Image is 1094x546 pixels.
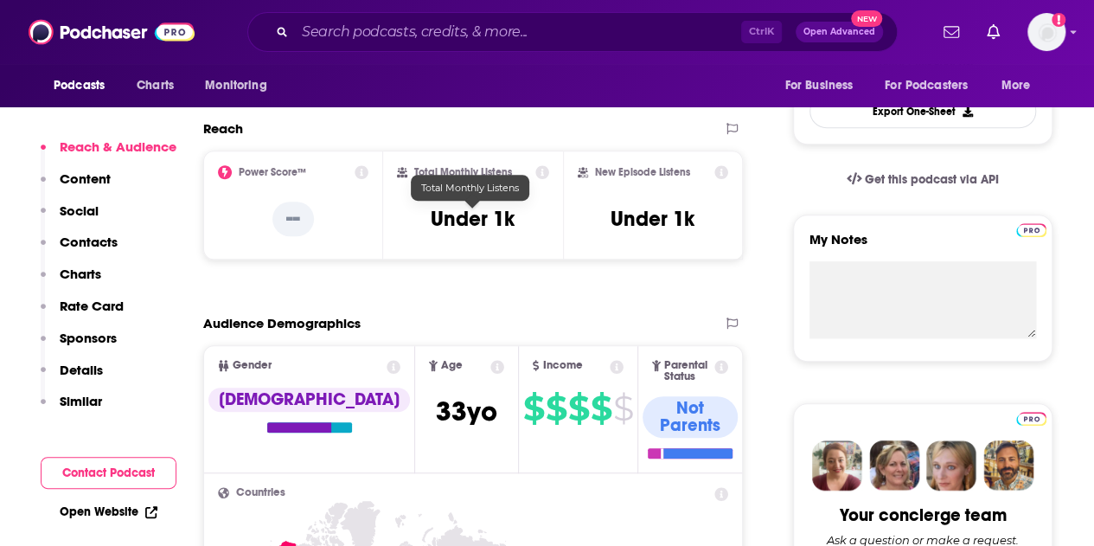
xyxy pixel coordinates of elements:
button: open menu [989,69,1052,102]
p: Rate Card [60,298,124,314]
p: Content [60,170,111,187]
a: Show notifications dropdown [937,17,966,47]
input: Search podcasts, credits, & more... [295,18,741,46]
p: Reach & Audience [60,138,176,155]
span: $ [523,395,544,422]
p: Charts [60,266,101,282]
p: Similar [60,393,102,409]
img: Podchaser Pro [1016,223,1046,237]
span: Charts [137,74,174,98]
svg: Add a profile image [1052,13,1065,27]
a: Get this podcast via API [833,158,1013,201]
button: Contacts [41,234,118,266]
h2: Total Monthly Listens [414,166,512,178]
span: Logged in as HavasAlexa [1027,13,1065,51]
span: 33 yo [436,395,497,428]
p: Social [60,202,99,219]
p: -- [272,202,314,236]
button: open menu [873,69,993,102]
img: Barbara Profile [869,440,919,491]
div: [DEMOGRAPHIC_DATA] [208,388,410,412]
img: Jon Profile [983,440,1033,491]
button: Open AdvancedNew [796,22,883,42]
button: open menu [193,69,289,102]
span: $ [568,395,589,422]
h3: Under 1k [431,206,515,232]
label: My Notes [809,231,1036,261]
span: More [1001,74,1031,98]
button: Charts [41,266,101,298]
img: Sydney Profile [812,440,862,491]
a: Show notifications dropdown [980,17,1007,47]
button: Content [41,170,111,202]
button: Contact Podcast [41,457,176,489]
span: For Podcasters [885,74,968,98]
span: Age [441,360,463,371]
span: For Business [784,74,853,98]
span: Parental Status [664,360,711,382]
span: Ctrl K [741,21,782,43]
span: Get this podcast via API [865,172,999,187]
button: Reach & Audience [41,138,176,170]
button: Details [41,362,103,394]
span: Income [542,360,582,371]
button: Show profile menu [1027,13,1065,51]
button: open menu [42,69,127,102]
div: Not Parents [643,396,737,438]
h2: Audience Demographics [203,315,361,331]
span: Podcasts [54,74,105,98]
a: Pro website [1016,221,1046,237]
span: $ [613,395,633,422]
a: Open Website [60,504,157,519]
span: Open Advanced [803,28,875,36]
button: Sponsors [41,330,117,362]
a: Charts [125,69,184,102]
span: Countries [236,487,285,498]
h3: Under 1k [611,206,694,232]
img: Podchaser Pro [1016,412,1046,426]
img: Podchaser - Follow, Share and Rate Podcasts [29,16,195,48]
button: open menu [772,69,874,102]
h2: New Episode Listens [595,166,690,178]
img: Jules Profile [926,440,976,491]
div: Your concierge team [840,504,1007,526]
span: $ [546,395,566,422]
span: Monitoring [205,74,266,98]
h2: Power Score™ [239,166,306,178]
button: Export One-Sheet [809,94,1036,128]
h2: Reach [203,120,243,137]
p: Sponsors [60,330,117,346]
span: Gender [233,360,272,371]
p: Contacts [60,234,118,250]
span: New [851,10,882,27]
img: User Profile [1027,13,1065,51]
div: Search podcasts, credits, & more... [247,12,898,52]
span: Total Monthly Listens [421,182,519,194]
a: Pro website [1016,409,1046,426]
button: Similar [41,393,102,425]
p: Details [60,362,103,378]
span: $ [591,395,611,422]
button: Social [41,202,99,234]
button: Rate Card [41,298,124,330]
